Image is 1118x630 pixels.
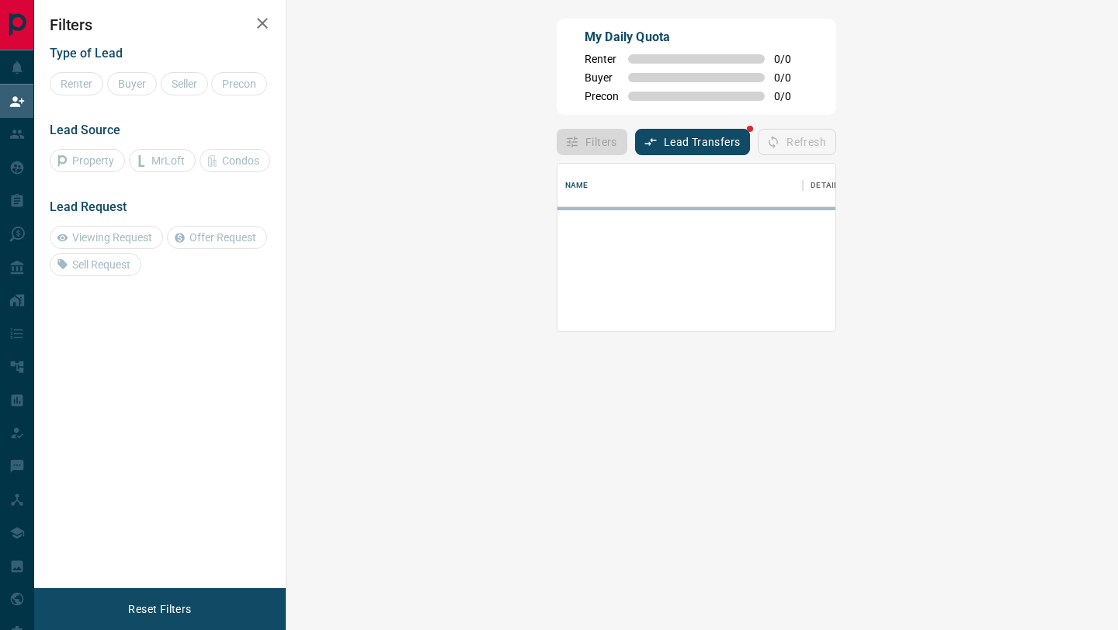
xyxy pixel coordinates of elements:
[557,164,803,207] div: Name
[774,90,808,102] span: 0 / 0
[774,71,808,84] span: 0 / 0
[585,28,808,47] p: My Daily Quota
[585,71,619,84] span: Buyer
[774,53,808,65] span: 0 / 0
[585,90,619,102] span: Precon
[50,16,270,34] h2: Filters
[118,596,201,622] button: Reset Filters
[585,53,619,65] span: Renter
[50,46,123,61] span: Type of Lead
[811,164,842,207] div: Details
[50,123,120,137] span: Lead Source
[50,199,127,214] span: Lead Request
[565,164,589,207] div: Name
[635,129,751,155] button: Lead Transfers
